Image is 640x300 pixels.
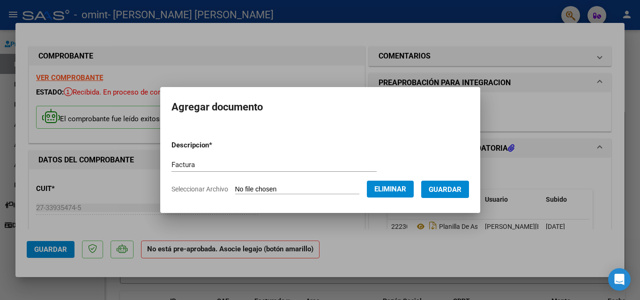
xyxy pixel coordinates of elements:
[608,268,631,291] div: Open Intercom Messenger
[171,98,469,116] h2: Agregar documento
[421,181,469,198] button: Guardar
[171,140,261,151] p: Descripcion
[367,181,414,198] button: Eliminar
[171,185,228,193] span: Seleccionar Archivo
[429,185,461,194] span: Guardar
[374,185,406,193] span: Eliminar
